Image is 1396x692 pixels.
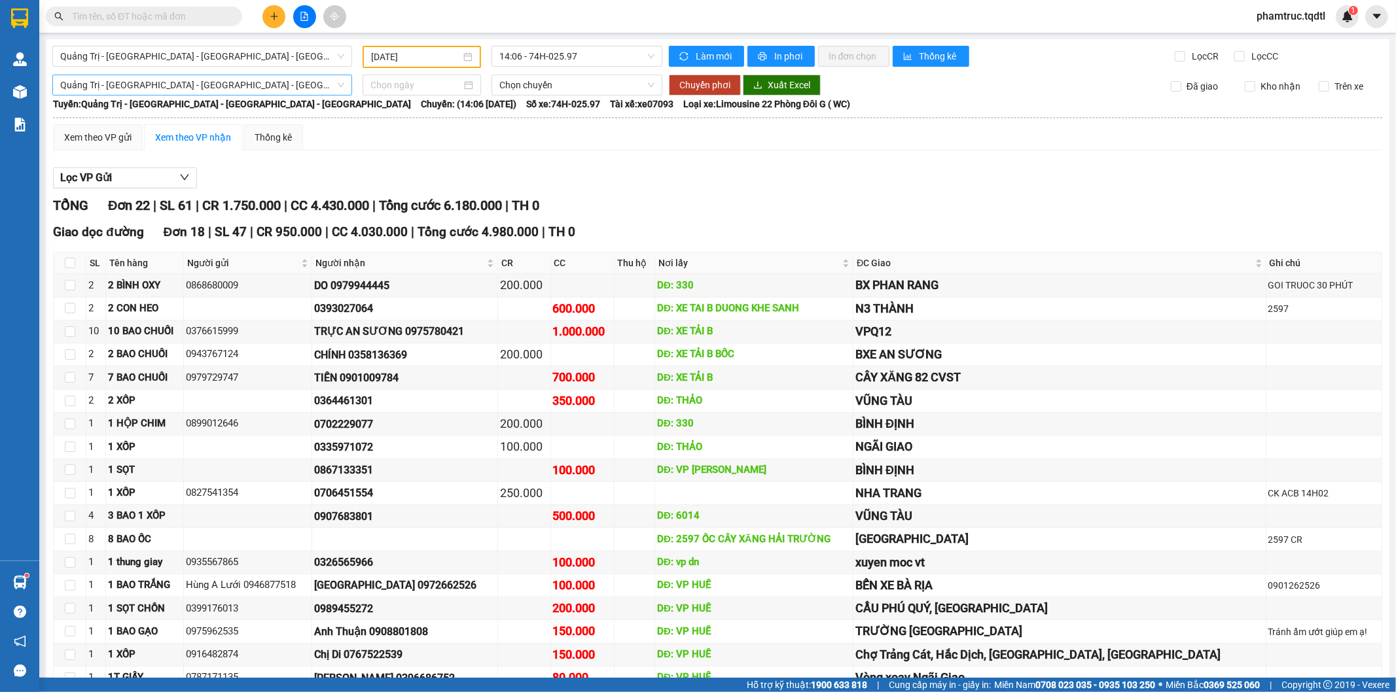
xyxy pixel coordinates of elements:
div: VŨNG TÀU [855,507,1263,525]
div: 1 [88,555,103,570]
input: Tìm tên, số ĐT hoặc mã đơn [72,9,226,24]
button: caret-down [1365,5,1388,28]
span: question-circle [14,606,26,618]
img: solution-icon [13,118,27,131]
span: Tổng cước 4.980.000 [418,224,539,239]
span: message [14,665,26,677]
span: | [208,224,211,239]
div: 0867133351 [314,462,496,478]
span: | [153,198,156,213]
div: 200.000 [553,599,612,617]
img: warehouse-icon [13,52,27,66]
div: 100.000 [553,576,612,595]
div: 1 [88,601,103,617]
span: Làm mới [696,49,734,63]
th: Tên hàng [106,252,184,274]
span: 500.000 [56,74,102,88]
div: 2 [88,301,103,317]
div: 0868680009 [186,278,309,294]
span: sync [679,52,690,62]
div: 2597 CR [1268,532,1380,547]
div: 1 XỐP [108,647,181,663]
div: 1 [88,440,103,455]
div: 0989455272 [314,600,496,617]
div: 250.000 [500,484,548,502]
span: SL 61 [160,198,192,213]
div: 1.000.000 [553,322,612,341]
div: Chị Di 0767522539 [314,646,496,663]
span: VP An Sương [5,7,61,36]
div: DĐ: THẢO [657,440,851,455]
div: 0787171135 [186,670,309,685]
th: Ghi chú [1266,252,1382,274]
span: file-add [300,12,309,21]
div: 600.000 [553,300,612,318]
div: [GEOGRAPHIC_DATA] 0972662526 [314,577,496,593]
span: Lấy: [5,56,67,68]
div: DĐ: 330 [657,416,851,432]
div: 700.000 [553,368,612,387]
div: 0399176013 [186,601,309,617]
span: copyright [1323,680,1333,689]
span: Chọn chuyến [499,75,654,95]
span: caret-down [1371,10,1383,22]
div: DĐ: 2597 ỐC CÂY XĂNG HẢI TRƯỜNG [657,532,851,547]
div: 0326565966 [314,554,496,570]
div: 8 [88,532,103,547]
div: CK ACB 14H02 [1268,486,1380,500]
span: 0946660127 [79,38,151,52]
span: Người gửi [187,256,298,270]
div: DĐ: 6014 [657,508,851,524]
span: SL 47 [215,224,247,239]
span: Quảng Trị - Huế - Đà Nẵng - Vũng Tàu [60,75,344,95]
span: | [325,224,329,239]
div: 0943767124 [186,347,309,362]
div: 1 BAO GẠO [108,624,181,640]
div: DĐ: VP [PERSON_NAME] [657,462,851,478]
span: CC 4.030.000 [332,224,408,239]
span: Kho nhận [1255,79,1306,94]
div: xuyen moc vt [855,553,1263,572]
button: file-add [293,5,316,28]
div: TRƯỜNG [GEOGRAPHIC_DATA] [855,622,1263,640]
span: 14:06 - 74H-025.97 [499,46,654,66]
div: 350.000 [553,392,612,410]
button: plus [262,5,285,28]
span: aim [330,12,339,21]
span: 0 [26,74,33,88]
p: Gửi: [5,7,77,36]
span: | [542,224,545,239]
div: 0901262526 [1268,578,1380,593]
div: VŨNG TÀU [855,392,1263,410]
span: CR 950.000 [257,224,322,239]
span: CR 1.750.000 [202,198,281,213]
sup: 1 [1349,6,1358,15]
div: 1 [88,624,103,640]
button: Lọc VP Gửi [53,167,197,188]
div: 0393027064 [314,300,496,317]
div: Tránh ẩm ướt giúp em ạ! [1268,625,1380,639]
div: 0975962535 [186,624,309,640]
span: Quảng Trị - Huế - Đà Nẵng - Vũng Tàu [60,46,344,66]
span: Người nhận [315,256,485,270]
div: 10 BAO CHUỐI [108,324,181,339]
span: | [284,198,287,213]
div: 0899012646 [186,416,309,432]
div: 2 [88,347,103,362]
div: DO 0979944445 [314,277,496,294]
button: printerIn phơi [747,46,815,67]
span: | [877,678,879,692]
button: aim [323,5,346,28]
div: Xem theo VP nhận [155,130,231,145]
span: Thu hộ: [4,90,45,105]
div: 100.000 [553,553,612,572]
div: DĐ: VP HUẾ [657,624,851,640]
span: bar-chart [903,52,914,62]
div: 1 SỌT CHỒN [108,601,181,617]
div: [PERSON_NAME] 0396686752 [314,670,496,686]
span: | [1270,678,1272,692]
img: warehouse-icon [13,576,27,589]
span: CC 4.430.000 [291,198,369,213]
div: 1 [88,416,103,432]
div: 0706451554 [314,485,496,501]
